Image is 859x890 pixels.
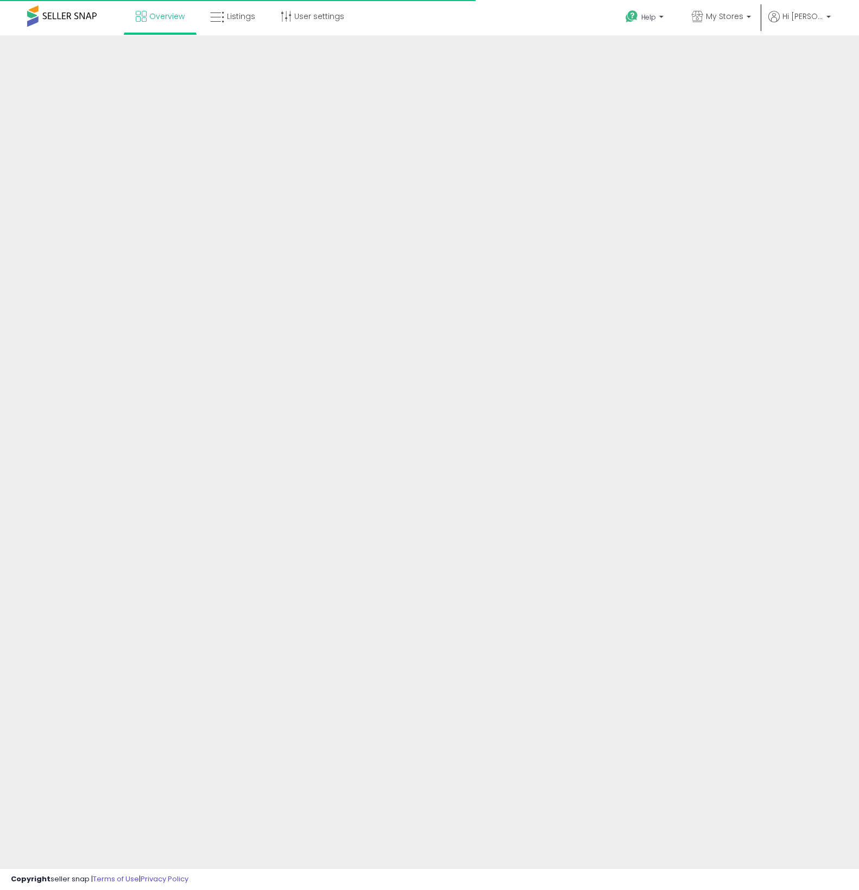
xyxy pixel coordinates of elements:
a: Help [617,2,674,35]
span: My Stores [706,11,743,22]
span: Help [641,12,656,22]
span: Hi [PERSON_NAME] [782,11,823,22]
a: Hi [PERSON_NAME] [768,11,831,35]
span: Overview [149,11,185,22]
span: Listings [227,11,255,22]
i: Get Help [625,10,639,23]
